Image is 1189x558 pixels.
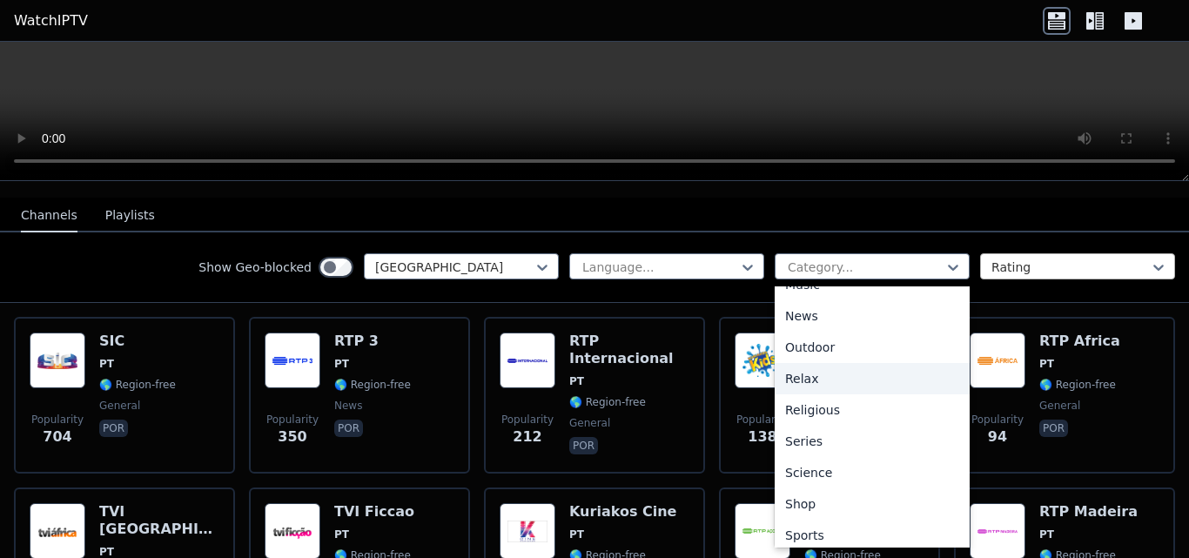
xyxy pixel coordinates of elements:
[334,420,363,437] p: por
[735,333,790,388] img: Kuriakos Kids
[1039,399,1080,413] span: general
[14,10,88,31] a: WatchIPTV
[99,503,219,538] h6: TVI [GEOGRAPHIC_DATA]
[775,457,970,488] div: Science
[970,333,1025,388] img: RTP Africa
[775,332,970,363] div: Outdoor
[736,413,789,427] span: Popularity
[971,413,1024,427] span: Popularity
[500,333,555,388] img: RTP Internacional
[1039,528,1054,541] span: PT
[775,520,970,551] div: Sports
[569,374,584,388] span: PT
[334,333,411,350] h6: RTP 3
[265,333,320,388] img: RTP 3
[278,427,306,447] span: 350
[569,333,689,367] h6: RTP Internacional
[30,333,85,388] img: SIC
[105,199,155,232] button: Playlists
[569,395,646,409] span: 🌎 Region-free
[99,357,114,371] span: PT
[1039,357,1054,371] span: PT
[775,488,970,520] div: Shop
[334,357,349,371] span: PT
[1039,333,1120,350] h6: RTP Africa
[43,427,71,447] span: 704
[569,503,676,521] h6: Kuriakos Cine
[775,363,970,394] div: Relax
[99,378,176,392] span: 🌎 Region-free
[334,399,362,413] span: news
[748,427,776,447] span: 138
[1039,378,1116,392] span: 🌎 Region-free
[99,420,128,437] p: por
[198,259,312,276] label: Show Geo-blocked
[334,378,411,392] span: 🌎 Region-free
[1039,503,1138,521] h6: RTP Madeira
[31,413,84,427] span: Popularity
[569,437,598,454] p: por
[775,394,970,426] div: Religious
[501,413,554,427] span: Popularity
[513,427,541,447] span: 212
[569,416,610,430] span: general
[99,399,140,413] span: general
[334,503,414,521] h6: TVI Ficcao
[99,333,176,350] h6: SIC
[334,528,349,541] span: PT
[988,427,1007,447] span: 94
[266,413,319,427] span: Popularity
[1039,420,1068,437] p: por
[21,199,77,232] button: Channels
[569,528,584,541] span: PT
[775,426,970,457] div: Series
[775,300,970,332] div: News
